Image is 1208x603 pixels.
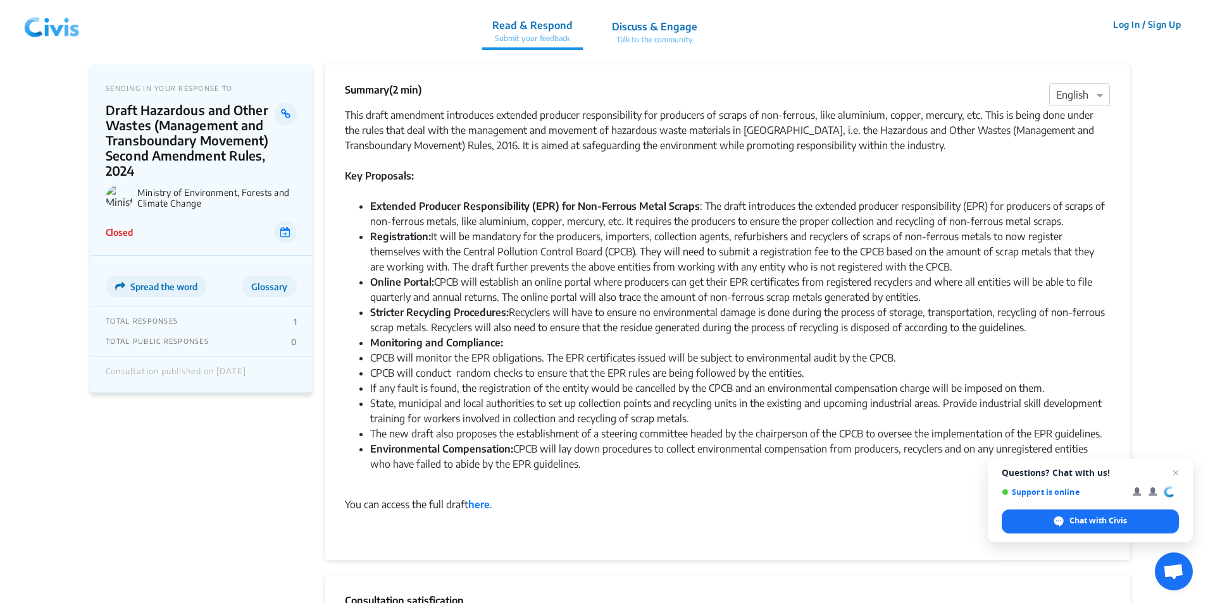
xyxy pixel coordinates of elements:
[251,281,287,292] span: Glossary
[370,426,1110,441] li: The new draft also proposes the establishment of a steering committee headed by the chairperson o...
[492,18,573,33] p: Read & Respond
[370,336,503,349] strong: Monitoring and Compliance:
[370,396,1110,426] li: State, municipal and local authorities to set up collection points and recycling units in the exi...
[345,107,1110,153] div: This draft amendment introduces extended producer responsibility for producers of scraps of non-f...
[137,187,297,209] p: Ministry of Environment, Forests and Climate Change
[370,230,431,243] strong: Registration:
[492,33,573,44] p: Submit your feedback
[106,276,207,297] button: Spread the word
[106,84,297,92] p: SENDING IN YOUR RESPONSE TO
[612,34,697,46] p: Talk to the community
[370,350,1110,365] li: CPCB will monitor the EPR obligations. The EPR certificates issued will be subject to environment...
[370,229,1110,274] li: It will be mandatory for the producers, importers, collection agents, refurbishers and recyclers ...
[130,281,197,292] span: Spread the word
[1002,487,1124,497] span: Support is online
[370,200,700,212] strong: Extended Producer Responsibility (EPR) for Non-Ferrous Metal Scraps
[106,337,209,347] p: TOTAL PUBLIC RESPONSES
[1069,515,1127,527] span: Chat with Civis
[468,498,490,511] a: here
[370,276,434,288] strong: Online Portal:
[370,381,1110,396] li: If any fault is found, the registration of the entity would be cancelled by the CPCB and an envir...
[345,169,414,182] strong: Key Proposals:
[370,306,509,319] strong: Stricter Recycling Procedures:
[612,19,697,34] p: Discuss & Engage
[106,185,132,211] img: Ministry of Environment, Forests and Climate Change logo
[106,226,133,239] p: Closed
[106,317,178,327] p: TOTAL RESPONSES
[1155,552,1193,590] div: Open chat
[389,83,422,96] span: (2 min)
[370,441,1110,487] li: CPCB will lay down procedures to collect environmental compensation from producers, recyclers and...
[370,442,513,455] strong: Environmental Compensation:
[1002,468,1179,478] span: Questions? Chat with us!
[1168,465,1183,480] span: Close chat
[345,497,1110,512] div: You can access the full draft .
[1105,15,1189,34] button: Log In / Sign Up
[370,198,1110,229] li: : The draft introduces the extended producer responsibility (EPR) for producers of scraps of non-...
[19,6,85,44] img: navlogo.png
[345,82,422,97] p: Summary
[294,317,297,327] p: 1
[1002,509,1179,533] div: Chat with Civis
[106,102,275,178] p: Draft Hazardous and Other Wastes (Management and Transboundary Movement) Second Amendment Rules, ...
[370,274,1110,305] li: CPCB will establish an online portal where producers can get their EPR certificates from register...
[106,367,246,383] div: Consultation published on [DATE]
[370,305,1110,335] li: Recyclers will have to ensure no environmental damage is done during the process of storage, tran...
[242,276,297,297] button: Glossary
[291,337,297,347] p: 0
[370,365,1110,381] li: CPCB will conduct random checks to ensure that the EPR rules are being followed by the entities.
